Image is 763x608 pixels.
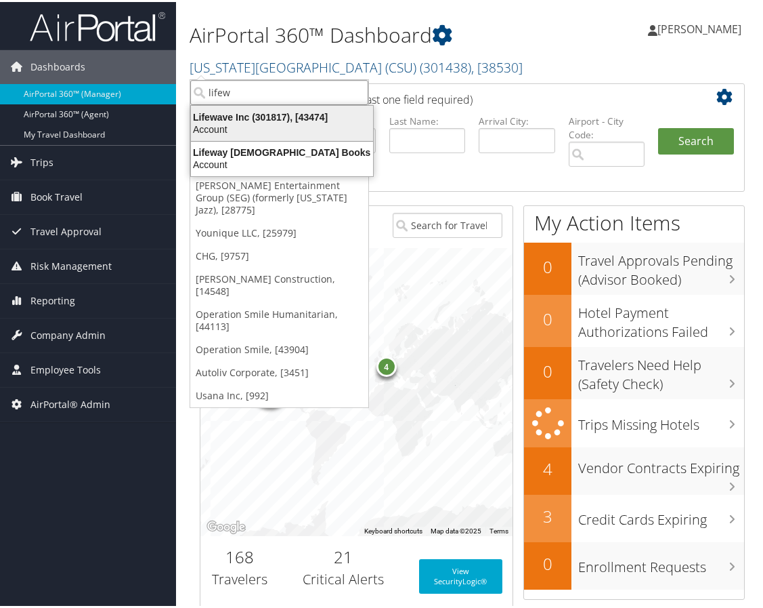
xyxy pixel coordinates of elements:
a: Operation Smile, [43904] [190,336,368,359]
a: Autoliv Corporate, [3451] [190,359,368,382]
a: 4Vendor Contracts Expiring [524,445,744,493]
input: Search for Traveler [393,211,502,236]
input: Search Accounts [190,78,368,103]
span: Risk Management [30,247,112,281]
a: 0Travelers Need Help (Safety Check) [524,345,744,397]
a: 3Credit Cards Expiring [524,493,744,540]
span: Dashboards [30,48,85,82]
h3: Travelers Need Help (Safety Check) [578,347,744,392]
h2: 0 [524,254,571,277]
h3: Enrollment Requests [578,549,744,575]
span: , [ 38530 ] [471,56,523,75]
label: Arrival City: [479,113,554,126]
h1: My Action Items [524,207,744,235]
h2: 0 [524,550,571,573]
span: Book Travel [30,178,83,212]
span: Company Admin [30,317,106,350]
h3: Vendor Contracts Expiring [578,450,744,476]
button: Search [658,126,734,153]
div: Lifeway [DEMOGRAPHIC_DATA] Books [183,144,381,157]
div: 4 [376,354,396,375]
label: Last Name: [389,113,465,126]
a: Operation Smile Humanitarian, [44113] [190,301,368,336]
label: Airport - City Code: [569,113,645,140]
a: CHG, [9757] [190,243,368,266]
a: View SecurityLogic® [419,557,503,592]
h3: Credit Cards Expiring [578,502,744,527]
a: [PERSON_NAME] Entertainment Group (SEG) (formerly [US_STATE] Jazz), [28775] [190,172,368,220]
span: AirPortal® Admin [30,386,110,420]
h2: 4 [524,455,571,479]
h2: 3 [524,503,571,526]
span: Reporting [30,282,75,316]
div: Account [183,157,381,169]
h3: Hotel Payment Authorizations Failed [578,295,744,340]
h3: Critical Alerts [288,568,398,587]
a: Usana Inc, [992] [190,382,368,405]
h2: 21 [288,544,398,567]
h3: Travel Approvals Pending (Advisor Booked) [578,243,744,287]
span: [PERSON_NAME] [657,20,741,35]
a: [US_STATE][GEOGRAPHIC_DATA] (CSU) [190,56,523,75]
span: Travel Approval [30,213,102,247]
a: Younique LLC, [25979] [190,220,368,243]
h2: Airtinerary Lookup [211,84,689,107]
span: Map data ©2025 [431,525,481,533]
button: Keyboard shortcuts [364,525,422,534]
h3: Trips Missing Hotels [578,407,744,432]
div: Lifewave Inc (301817), [43474] [183,109,381,121]
a: 0Hotel Payment Authorizations Failed [524,293,744,345]
div: Account [183,121,381,134]
a: Terms (opens in new tab) [489,525,508,533]
h3: Travelers [211,568,268,587]
h2: 0 [524,306,571,329]
h2: 168 [211,544,268,567]
h2: 0 [524,358,571,381]
span: ( 301438 ) [420,56,471,75]
a: 0Travel Approvals Pending (Advisor Booked) [524,241,744,293]
span: Trips [30,144,53,178]
h1: AirPortal 360™ Dashboard [190,19,567,47]
a: Open this area in Google Maps (opens a new window) [204,516,248,534]
a: [PERSON_NAME] Construction, [14548] [190,266,368,301]
img: Google [204,516,248,534]
span: (at least one field required) [343,90,473,105]
a: 0Enrollment Requests [524,540,744,588]
span: Employee Tools [30,351,101,385]
a: [PERSON_NAME] [648,7,755,47]
a: Trips Missing Hotels [524,397,744,445]
img: airportal-logo.png [30,9,165,41]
